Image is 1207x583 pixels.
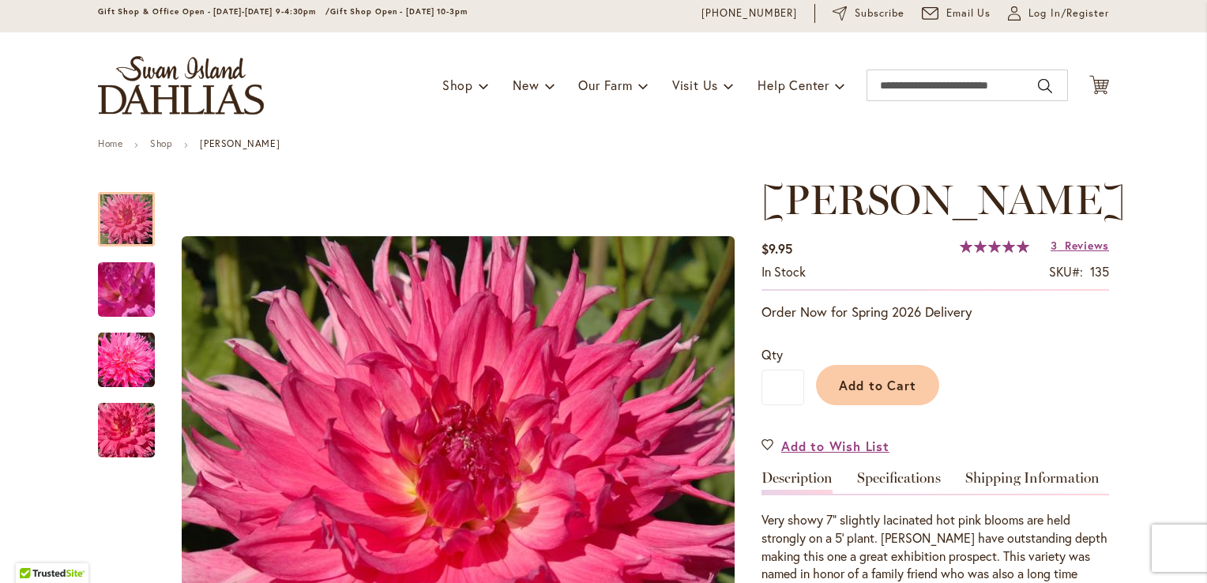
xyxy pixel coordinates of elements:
[965,471,1100,494] a: Shipping Information
[833,6,904,21] a: Subscribe
[1090,263,1109,281] div: 135
[442,77,473,93] span: Shop
[1028,6,1109,21] span: Log In/Register
[922,6,991,21] a: Email Us
[98,137,122,149] a: Home
[513,77,539,93] span: New
[839,377,917,393] span: Add to Cart
[781,437,889,455] span: Add to Wish List
[1049,263,1083,280] strong: SKU
[960,240,1029,253] div: 100%
[761,175,1126,224] span: [PERSON_NAME]
[761,303,1109,322] p: Order Now for Spring 2026 Delivery
[758,77,829,93] span: Help Center
[1051,238,1058,253] span: 3
[761,437,889,455] a: Add to Wish List
[761,346,783,363] span: Qty
[701,6,797,21] a: [PHONE_NUMBER]
[761,263,806,280] span: In stock
[150,137,172,149] a: Shop
[855,6,904,21] span: Subscribe
[816,365,939,405] button: Add to Cart
[1065,238,1109,253] span: Reviews
[761,471,833,494] a: Description
[672,77,718,93] span: Visit Us
[98,6,330,17] span: Gift Shop & Office Open - [DATE]-[DATE] 9-4:30pm /
[98,56,264,115] a: store logo
[1051,238,1109,253] a: 3 Reviews
[578,77,632,93] span: Our Farm
[1008,6,1109,21] a: Log In/Register
[98,317,171,387] div: HELEN RICHMOND
[857,471,941,494] a: Specifications
[200,137,280,149] strong: [PERSON_NAME]
[70,247,183,333] img: HELEN RICHMOND
[98,387,155,457] div: HELEN RICHMOND
[98,331,155,389] img: HELEN RICHMOND
[330,6,468,17] span: Gift Shop Open - [DATE] 10-3pm
[761,240,792,257] span: $9.95
[98,176,171,246] div: HELEN RICHMOND
[70,393,183,468] img: HELEN RICHMOND
[761,263,806,281] div: Availability
[98,246,171,317] div: HELEN RICHMOND
[946,6,991,21] span: Email Us
[12,527,56,571] iframe: Launch Accessibility Center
